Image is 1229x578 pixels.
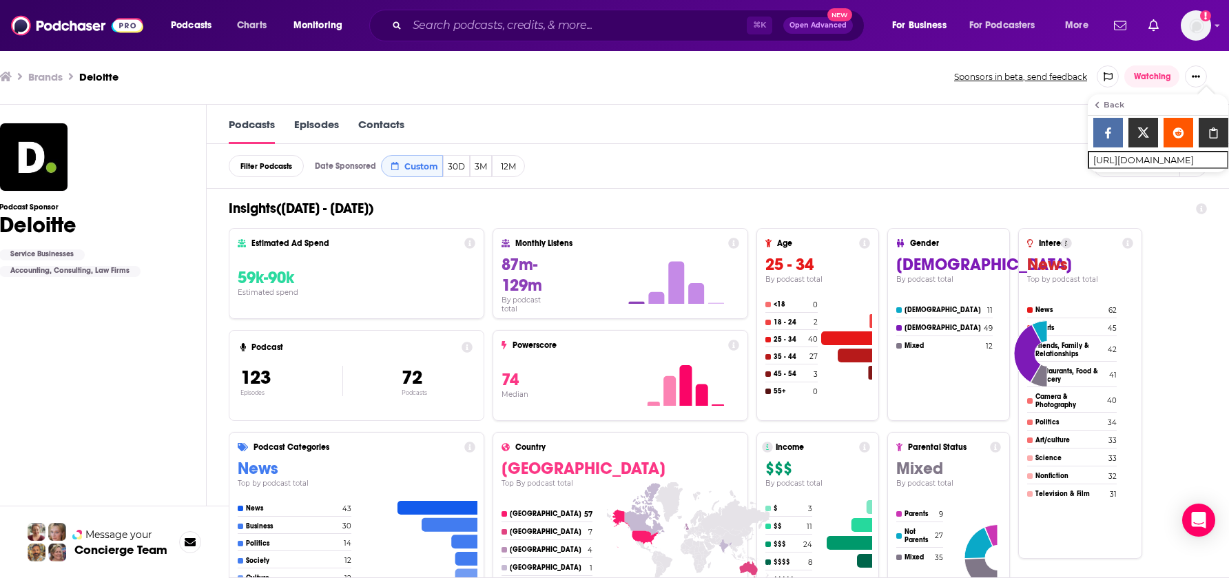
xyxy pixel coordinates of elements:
[240,366,271,389] span: 123
[774,318,810,327] h4: 18 - 24
[774,370,810,378] h4: 45 - 54
[171,16,211,35] span: Podcasts
[1039,238,1117,248] h4: Interests
[28,523,45,541] img: Sydney Profile
[502,254,542,296] span: 87m-129m
[896,458,1000,479] h3: Mixed
[1182,504,1215,537] div: Open Intercom Messenger
[510,510,581,518] h4: [GEOGRAPHIC_DATA]
[1200,10,1211,21] svg: Add a profile image
[789,22,847,29] span: Open Advanced
[48,544,66,561] img: Barbara Profile
[1093,118,1123,147] a: Share on Facebook
[1128,118,1158,147] a: Share on X/Twitter
[590,564,592,572] h4: 1
[246,539,340,548] h4: Politics
[588,546,592,555] h4: 4
[814,318,818,327] h4: 2
[905,324,981,332] h4: [DEMOGRAPHIC_DATA]
[402,366,422,389] span: 72
[588,528,592,537] h4: 7
[407,14,747,37] input: Search podcasts, credits, & more...
[774,336,805,344] h4: 25 - 34
[342,504,351,513] h4: 43
[774,522,803,530] h4: $$
[1108,418,1117,427] h4: 34
[492,155,525,177] button: 12M
[808,335,818,344] h4: 40
[246,504,339,513] h4: News
[238,458,475,479] h3: News
[960,14,1055,37] button: open menu
[344,556,351,565] h4: 12
[515,442,756,452] h4: Country
[987,306,993,315] h4: 11
[1108,472,1117,481] h4: 32
[293,16,342,35] span: Monitoring
[11,12,143,39] img: Podchaser - Follow, Share and Rate Podcasts
[470,155,492,177] button: 3M
[1055,14,1106,37] button: open menu
[905,553,931,561] h4: Mixed
[1181,10,1211,41] span: Logged in as SuzanneE
[229,118,275,144] a: Podcasts
[79,70,118,83] h3: Deloitte
[1035,418,1104,426] h4: Politics
[1035,342,1104,358] h4: Friends, Family & Relationships
[765,479,869,488] h4: By podcast total
[515,238,722,248] h4: Monthly Listens
[240,163,292,170] span: Filter Podcasts
[986,342,993,351] h4: 12
[502,479,773,488] h4: Top By podcast total
[254,442,458,452] h4: Podcast Categories
[905,306,984,314] h4: [DEMOGRAPHIC_DATA]
[382,10,878,41] div: Search podcasts, credits, & more...
[240,389,342,396] p: Episodes
[284,14,360,37] button: open menu
[774,504,805,513] h4: $
[905,528,931,544] h4: Not Parents
[950,71,1091,83] button: Sponsors in beta, send feedback
[1088,94,1228,116] button: Back
[246,557,341,565] h4: Society
[502,296,558,313] h4: By podcast total
[1109,371,1117,380] h4: 41
[813,387,818,396] h4: 0
[803,540,812,549] h4: 24
[774,300,809,309] h4: <18
[774,540,800,548] h4: $$$
[1027,275,1133,284] h4: Top by podcast total
[827,8,852,21] span: New
[1027,254,1133,275] h3: News
[28,70,63,83] a: Brands
[814,370,818,379] h4: 3
[502,390,558,399] h4: Median
[1181,10,1211,41] button: Show profile menu
[238,267,294,288] span: 59k-90k
[1199,118,1228,147] a: Copy Link
[969,16,1035,35] span: For Podcasters
[229,200,1185,217] h1: Insights
[1035,472,1105,480] h4: Nonfiction
[510,528,586,536] h4: [GEOGRAPHIC_DATA]
[808,558,812,567] h4: 8
[765,275,869,284] h4: By podcast total
[246,522,339,530] h4: Business
[935,553,943,562] h4: 35
[892,16,947,35] span: For Business
[809,352,818,361] h4: 27
[1065,16,1088,35] span: More
[905,342,983,350] h4: Mixed
[513,340,723,350] h4: Powerscore
[896,479,1000,488] h4: By podcast total
[776,442,853,452] h4: Income
[404,161,438,172] span: Custom
[1108,436,1117,445] h4: 33
[502,369,519,390] span: 74
[1108,14,1132,37] a: Show notifications dropdown
[807,522,812,531] h4: 11
[774,353,806,361] h4: 35 - 44
[1110,490,1117,499] h4: 31
[783,17,853,34] button: Open AdvancedNew
[502,458,773,479] h3: [GEOGRAPHIC_DATA]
